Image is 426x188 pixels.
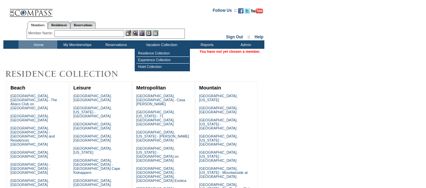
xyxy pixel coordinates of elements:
[226,35,243,39] a: Sign Out
[199,106,237,114] a: [GEOGRAPHIC_DATA], [GEOGRAPHIC_DATA]
[73,106,112,118] a: [GEOGRAPHIC_DATA], [US_STATE] - [GEOGRAPHIC_DATA]
[73,134,112,142] a: [GEOGRAPHIC_DATA], [GEOGRAPHIC_DATA]
[248,35,250,39] span: ::
[136,57,189,64] td: Experience Collection
[213,7,237,15] td: Follow Us ::
[57,40,96,49] td: My Memberships
[48,22,70,29] a: Residences
[187,40,226,49] td: Reports
[10,85,25,90] a: Beach
[199,166,248,179] a: [GEOGRAPHIC_DATA], [US_STATE] - Mountainside at [GEOGRAPHIC_DATA]
[73,94,112,102] a: [GEOGRAPHIC_DATA], [GEOGRAPHIC_DATA]
[199,94,237,102] a: [GEOGRAPHIC_DATA], [US_STATE]
[153,30,158,36] img: b_calculator.gif
[244,8,250,13] img: Follow us on Twitter
[10,126,55,146] a: [GEOGRAPHIC_DATA], [GEOGRAPHIC_DATA] - [GEOGRAPHIC_DATA] and Residences [GEOGRAPHIC_DATA]
[199,150,237,162] a: [GEOGRAPHIC_DATA], [US_STATE] - [GEOGRAPHIC_DATA]
[10,162,50,175] a: [GEOGRAPHIC_DATA] - [GEOGRAPHIC_DATA] - [GEOGRAPHIC_DATA]
[136,166,186,183] a: [GEOGRAPHIC_DATA], [GEOGRAPHIC_DATA] - [GEOGRAPHIC_DATA], [GEOGRAPHIC_DATA] Exotica
[135,40,187,49] td: Vacation Collection
[200,49,260,53] span: You have not yet chosen a member.
[199,85,221,90] a: Mountain
[226,40,264,49] td: Admin
[96,40,135,49] td: Reservations
[28,22,48,29] a: Members
[73,85,91,90] a: Leisure
[10,94,57,110] a: [GEOGRAPHIC_DATA], [GEOGRAPHIC_DATA] - The Abaco Club on [GEOGRAPHIC_DATA]
[136,85,166,90] a: Metropolitan
[9,3,53,17] img: Compass Home
[136,64,189,70] td: Hotel Collection
[244,10,250,14] a: Follow us on Twitter
[28,30,54,36] div: Member Name:
[139,30,145,36] img: Impersonate
[238,8,243,13] img: Become our fan on Facebook
[70,22,96,29] a: Reservations
[136,94,185,106] a: [GEOGRAPHIC_DATA], [GEOGRAPHIC_DATA] - Casa [PERSON_NAME]
[136,130,189,142] a: [GEOGRAPHIC_DATA], [US_STATE] - [PERSON_NAME][GEOGRAPHIC_DATA]
[136,110,174,126] a: [GEOGRAPHIC_DATA], [US_STATE] - 71 [GEOGRAPHIC_DATA], [GEOGRAPHIC_DATA]
[251,8,263,13] img: Subscribe to our YouTube Channel
[3,67,135,81] img: Destinations by Exclusive Resorts
[10,114,49,122] a: [GEOGRAPHIC_DATA], [GEOGRAPHIC_DATA]
[10,150,49,158] a: [GEOGRAPHIC_DATA], [GEOGRAPHIC_DATA]
[136,146,178,162] a: [GEOGRAPHIC_DATA], [US_STATE] - [GEOGRAPHIC_DATA] on [GEOGRAPHIC_DATA]
[132,30,138,36] img: View
[136,50,189,57] td: Residence Collection
[255,35,263,39] a: Help
[73,122,112,130] a: [GEOGRAPHIC_DATA], [GEOGRAPHIC_DATA]
[73,158,120,175] a: [GEOGRAPHIC_DATA], [GEOGRAPHIC_DATA] - [GEOGRAPHIC_DATA] Cape Kidnappers
[10,179,49,187] a: [GEOGRAPHIC_DATA], [GEOGRAPHIC_DATA]
[19,40,57,49] td: Home
[199,134,237,146] a: [GEOGRAPHIC_DATA], [US_STATE] - [GEOGRAPHIC_DATA]
[126,30,131,36] img: b_edit.gif
[146,30,152,36] img: Reservations
[199,118,237,130] a: [GEOGRAPHIC_DATA], [US_STATE] - [GEOGRAPHIC_DATA]
[73,179,112,187] a: [GEOGRAPHIC_DATA], [GEOGRAPHIC_DATA]
[251,10,263,14] a: Subscribe to our YouTube Channel
[238,10,243,14] a: Become our fan on Facebook
[73,146,112,154] a: [GEOGRAPHIC_DATA], [US_STATE]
